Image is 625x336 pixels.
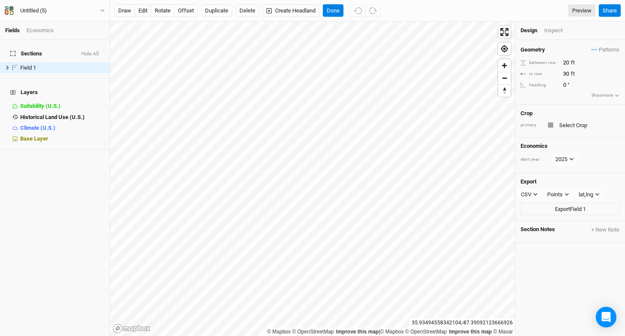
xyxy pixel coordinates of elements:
[498,85,511,97] span: Reset bearing to north
[591,92,620,99] button: Showmore
[267,329,291,335] a: Mapbox
[591,45,620,55] button: Patterns
[596,307,616,327] div: Open Intercom Messenger
[350,4,366,17] button: Undo (^z)
[498,26,511,38] button: Enter fullscreen
[27,27,54,34] div: Economics
[236,4,259,17] button: Delete
[20,125,55,131] span: Climate (U.S.)
[4,6,105,15] button: Untitled (5)
[575,188,604,201] button: lat,lng
[20,125,104,131] div: Climate (U.S.)
[544,27,575,34] div: Inspect
[380,329,404,335] a: Mapbox
[263,4,319,17] button: Create Headland
[20,64,36,71] span: Field 1
[174,4,198,17] button: offset
[20,135,104,142] div: Base Layer
[10,50,42,57] span: Sections
[110,21,515,336] canvas: Map
[498,84,511,97] button: Reset bearing to north
[543,188,573,201] button: Points
[579,190,593,199] div: lat,lng
[521,110,533,117] h4: Crop
[20,114,104,121] div: Historical Land Use (U.S.)
[292,329,334,335] a: OpenStreetMap
[599,4,621,17] button: Share
[591,226,620,234] button: + New Note
[449,329,492,335] a: Improve this map
[498,59,511,72] button: Zoom in
[20,135,48,142] span: Base Layer
[521,82,558,89] div: heading
[405,329,447,335] a: OpenStreetMap
[498,43,511,55] button: Find my location
[521,178,620,185] h4: Export
[114,4,135,17] button: draw
[521,46,545,53] h4: Geometry
[521,203,620,216] button: ExportField 1
[493,329,513,335] a: Maxar
[113,324,150,333] a: Mapbox logo
[517,188,542,201] button: CSV
[336,329,379,335] a: Improve this map
[20,103,61,109] span: Suitability (U.S.)
[410,318,515,327] div: 35.93494558342104 , -87.39092123666926
[20,103,104,110] div: Suitability (U.S.)
[521,156,551,163] div: start year
[20,6,47,15] div: Untitled (5)
[521,27,537,34] div: Design
[521,226,555,234] span: Section Notes
[201,4,232,17] button: Duplicate
[20,64,104,71] div: Field 1
[557,120,620,130] input: Select Crop
[521,143,620,150] h4: Economics
[151,4,175,17] button: rotate
[521,60,558,66] div: between row
[568,4,595,17] a: Preview
[20,114,85,120] span: Historical Land Use (U.S.)
[5,84,104,101] h4: Layers
[521,122,542,128] div: primary
[551,153,578,166] button: 2025
[365,4,381,17] button: Redo (^Z)
[81,51,99,57] button: Hide All
[267,327,513,336] div: |
[521,71,558,77] div: in row
[323,4,343,17] button: Done
[5,27,20,34] a: Fields
[547,190,563,199] div: Points
[498,72,511,84] button: Zoom out
[591,46,619,54] span: Patterns
[521,190,531,199] div: CSV
[135,4,151,17] button: edit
